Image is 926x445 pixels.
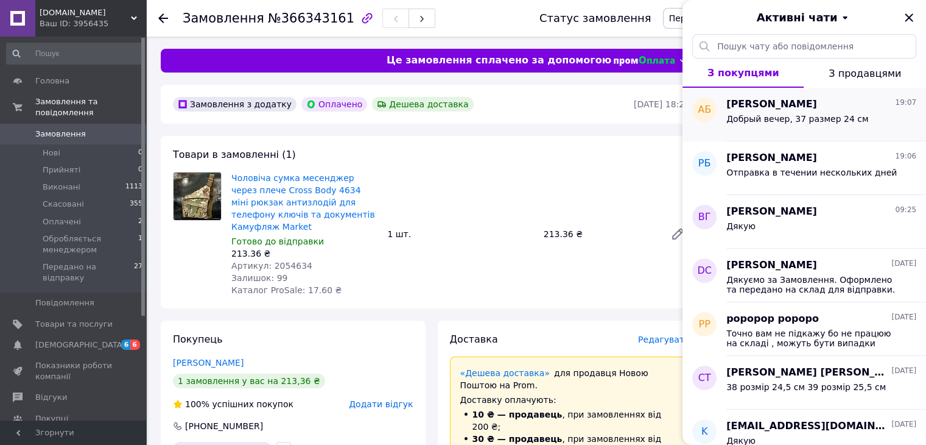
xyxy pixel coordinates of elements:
[726,221,756,231] span: Дякую
[43,148,60,158] span: Нові
[701,425,708,439] span: k
[301,97,367,112] div: Оплачено
[726,275,899,294] span: Дякуємо за Замовлення. Оформлено та передано на склад для відправки. Очікуйте будь-ласка ТТН. Мир...
[682,59,804,88] button: З покупцями
[450,333,498,345] span: Доставка
[35,129,86,140] span: Замовлення
[668,13,774,23] span: Передано на відправку
[697,264,712,278] span: DC
[460,408,680,433] li: , при замовленнях від 200 ₴;
[460,394,680,406] div: Доставку оплачують:
[726,419,889,433] span: [EMAIL_ADDRESS][DOMAIN_NAME]
[35,96,146,118] span: Замовлення та повідомлення
[698,318,710,332] span: рр
[138,165,142,176] span: 0
[35,340,125,351] span: [DEMOGRAPHIC_DATA]
[891,366,916,376] span: [DATE]
[43,216,81,227] span: Оплачені
[682,195,926,249] button: ВГ[PERSON_NAME]09:25Дякую
[40,18,146,29] div: Ваш ID: 3956435
[726,329,899,348] span: Точно вам не підкажу бо не працюю на складі , можуть бути випадки звичайно , але краще перевіряти...
[35,413,68,424] span: Покупці
[665,222,690,246] a: Редагувати
[130,340,140,350] span: 6
[895,205,916,215] span: 09:25
[717,10,892,26] button: Активні чати
[35,360,113,382] span: Показники роботи компанії
[134,262,142,283] span: 27
[895,151,916,162] span: 19:06
[35,319,113,330] span: Товари та послуги
[698,103,711,117] span: АБ
[184,420,264,432] div: [PHONE_NUMBER]
[121,340,131,350] span: 6
[472,434,563,444] span: 30 ₴ — продавець
[707,67,779,79] span: З покупцями
[268,11,354,26] span: №366343161
[692,34,916,59] input: Пошук чату або повідомлення
[726,98,817,112] span: [PERSON_NAME]
[231,173,375,232] a: Чоловіча сумка месенджер через плече Cross Body 4634 міні рюкзак антизлодій для телефону ключів т...
[43,233,138,255] span: Обробляється менеджером
[726,151,817,165] span: [PERSON_NAME]
[231,247,377,260] div: 213.36 ₴
[372,97,473,112] div: Дешева доставка
[726,382,886,392] span: 38 розмір 24,5 см 39 розмір 25,5 см
[231,285,342,295] span: Каталог ProSale: 17.60 ₴
[174,173,221,220] img: Чоловіча сумка месенджер через плече Cross Body 4634 міні рюкзак антизлодій для телефону ключів т...
[43,262,134,283] span: Передано на відправку
[726,366,889,380] span: [PERSON_NAME] [PERSON_NAME]
[231,237,324,246] span: Готово до відправки
[682,356,926,410] button: СТ[PERSON_NAME] [PERSON_NAME][DATE]38 розмір 24,5 см 39 розмір 25,5 см
[35,392,67,403] span: Відгуки
[387,54,611,68] span: Це замовлення сплачено за допомогою
[173,149,296,160] span: Товари в замовленні (1)
[829,68,901,79] span: З продавцями
[158,12,168,24] div: Повернутися назад
[173,97,296,112] div: Замовлення з додатку
[726,205,817,219] span: [PERSON_NAME]
[43,165,80,176] span: Прийняті
[43,199,84,210] span: Скасовані
[35,76,69,87] span: Головна
[130,199,142,210] span: 355
[804,59,926,88] button: З продавцями
[726,168,897,177] span: Отправка в течении нескольких дней
[698,210,711,224] span: ВГ
[173,358,244,368] a: [PERSON_NAME]
[125,182,142,193] span: 1113
[756,10,837,26] span: Активні чати
[382,226,538,243] div: 1 шт.
[183,11,264,26] span: Замовлення
[891,419,916,430] span: [DATE]
[634,99,690,109] time: [DATE] 18:21
[902,10,916,25] button: Закрити
[682,302,926,356] button: ррроророр ророро[DATE]Точно вам не підкажу бо не працюю на складі , можуть бути випадки звичайно ...
[173,398,293,410] div: успішних покупок
[460,368,550,378] a: «Дешева доставка»
[472,410,563,419] span: 10 ₴ — продавець
[638,335,690,344] span: Редагувати
[698,371,711,385] span: СТ
[726,114,868,124] span: Добрый вечер, 37 размер 24 см
[726,258,817,272] span: [PERSON_NAME]
[138,216,142,227] span: 2
[539,12,651,24] div: Статус замовлення
[43,182,80,193] span: Виконані
[349,399,413,409] span: Додати відгук
[891,258,916,269] span: [DATE]
[682,141,926,195] button: РБ[PERSON_NAME]19:06Отправка в течении нескольких дней
[891,312,916,322] span: [DATE]
[895,98,916,108] span: 19:07
[40,7,131,18] span: Market.com
[698,157,711,171] span: РБ
[460,367,680,391] div: для продавця Новою Поштою на Prom.
[173,333,223,345] span: Покупець
[231,261,312,271] span: Артикул: 2054634
[6,43,144,65] input: Пошук
[682,249,926,302] button: DC[PERSON_NAME][DATE]Дякуємо за Замовлення. Оформлено та передано на склад для відправки. Очікуйт...
[726,312,819,326] span: роророр ророро
[173,374,325,388] div: 1 замовлення у вас на 213,36 ₴
[185,399,209,409] span: 100%
[231,273,287,283] span: Залишок: 99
